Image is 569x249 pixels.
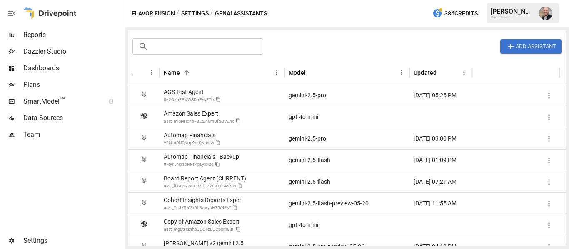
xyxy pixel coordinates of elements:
div: Flavor Fusion [491,15,534,19]
div: AGS Test Agent [164,89,221,95]
div: 06/26/2025 11:55 AM [409,192,472,214]
button: Settings [181,8,209,19]
span: Settings [23,236,123,246]
div: Updated [414,69,437,76]
button: Updated column menu [458,67,470,79]
div: Y2kUuRNQKcjKycSwoyiW [164,140,214,145]
div: VertexAI [132,128,155,149]
img: Dustin Jacobson [539,7,552,20]
img: vertexai [141,135,147,141]
button: Dustin Jacobson [534,2,557,25]
span: gpt-4o-mini [289,214,318,236]
div: / [210,8,213,19]
div: / [177,8,180,19]
img: vertexai [141,91,147,97]
div: OpenAI [132,214,155,236]
div: 0MykJNp1oHKfKpLyxxQq [164,162,214,167]
span: 386 Credits [444,8,478,19]
button: Sort [437,67,449,79]
div: Model [289,69,306,76]
div: 08/21/2025 05:25 PM [409,84,472,106]
div: Copy of Amazon Sales Expert [164,218,241,225]
div: Provider [132,69,133,76]
button: Flavor Fusion [132,8,175,19]
span: gemini-2.5-pro [289,128,326,149]
button: Provider column menu [146,67,157,79]
button: 386Credits [429,6,481,21]
img: openai [141,113,147,119]
div: 08/06/2025 07:21 AM [409,171,472,192]
span: ™ [60,95,65,106]
div: Board Report Agent (CURRENT) [164,175,246,182]
div: 8e2QahEPXWSDhPskETlx [164,97,215,102]
div: OpenAI [132,106,155,128]
div: asst_li1AWzWnUbZBEZZE8XnRM2Hy [164,183,236,189]
div: 07/18/2025 01:09 PM [409,149,472,171]
button: Add Assistant [500,39,562,54]
button: Sort [134,67,146,79]
span: gemini-2.5-pro [289,85,326,106]
img: vertexai [141,200,147,205]
span: Dazzler Studio [23,47,123,57]
button: Sort [181,67,192,79]
div: Automap Financials - Backup [164,153,239,160]
span: Plans [23,80,123,90]
div: asst_TuJyTo6Er9h3qVypH75OtEsT [164,205,231,210]
span: Team [23,130,123,140]
div: VertexAI [132,85,155,106]
span: gemini-2.5-flash [289,150,330,171]
div: Automap Financials [164,132,220,138]
span: SmartModel [23,96,100,106]
img: vertexai [141,178,147,184]
div: [PERSON_NAME] v2 gemini 2.5 [164,240,244,247]
img: vertexai [141,156,147,162]
div: VertexAI [132,171,155,192]
button: Name column menu [271,67,282,79]
img: openai [141,221,147,227]
div: Amazon Sales Expert [164,110,241,117]
div: Cohort Insights Reports Expert [164,197,243,203]
span: Data Sources [23,113,123,123]
img: vertexai [141,243,147,249]
div: VertexAI [132,150,155,171]
div: asst_misNHcnb78ZtZn6mUfSQVZne [164,118,235,124]
span: gemini-2.5-flash-preview-05-20 [289,193,369,214]
button: Model column menu [396,67,407,79]
span: gemini-2.5-flash [289,171,330,192]
span: Reports [23,30,123,40]
div: asst_mguttTzhhpJCOTzDJCpom8uF [164,227,235,232]
span: Dashboards [23,63,123,73]
div: 07/17/2025 03:00 PM [409,128,472,149]
button: Sort [307,67,318,79]
div: Name [164,69,180,76]
div: [PERSON_NAME] [491,7,534,15]
span: gpt-4o-mini [289,106,318,128]
div: VertexAI [132,193,155,214]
